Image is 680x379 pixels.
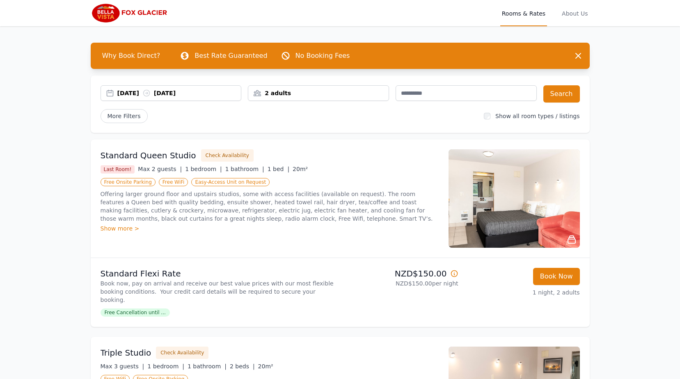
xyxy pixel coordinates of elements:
[101,279,337,304] p: Book now, pay on arrival and receive our best value prices with our most flexible booking conditi...
[101,308,170,317] span: Free Cancellation until ...
[268,166,289,172] span: 1 bed |
[117,89,241,97] div: [DATE] [DATE]
[188,363,227,370] span: 1 bathroom |
[101,347,151,358] h3: Triple Studio
[465,288,580,297] p: 1 night, 2 adults
[101,178,156,186] span: Free Onsite Parking
[258,363,273,370] span: 20m²
[191,178,270,186] span: Easy-Access Unit on Request
[96,48,167,64] span: Why Book Direct?
[343,268,458,279] p: NZD$150.00
[225,166,264,172] span: 1 bathroom |
[147,363,184,370] span: 1 bedroom |
[533,268,580,285] button: Book Now
[495,113,579,119] label: Show all room types / listings
[248,89,389,97] div: 2 adults
[101,363,144,370] span: Max 3 guests |
[101,165,135,174] span: Last Room!
[101,224,439,233] div: Show more >
[156,347,208,359] button: Check Availability
[138,166,182,172] span: Max 2 guests |
[230,363,255,370] span: 2 beds |
[293,166,308,172] span: 20m²
[101,150,196,161] h3: Standard Queen Studio
[91,3,170,23] img: Bella Vista Fox Glacier
[195,51,267,61] p: Best Rate Guaranteed
[101,109,148,123] span: More Filters
[543,85,580,103] button: Search
[159,178,188,186] span: Free WiFi
[185,166,222,172] span: 1 bedroom |
[101,190,439,223] p: Offering larger ground floor and upstairs studios, some with access facilities (available on requ...
[295,51,350,61] p: No Booking Fees
[101,268,337,279] p: Standard Flexi Rate
[343,279,458,288] p: NZD$150.00 per night
[201,149,254,162] button: Check Availability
